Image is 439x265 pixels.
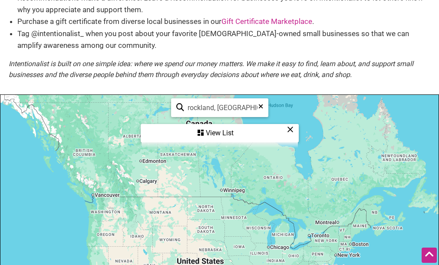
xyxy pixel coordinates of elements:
input: Type to find and filter... [184,99,263,116]
div: Scroll Back to Top [422,248,437,263]
em: Intentionalist is built on one simple idea: where we spend our money matters. We make it easy to ... [9,60,413,79]
div: View List [142,125,298,141]
li: Tag @intentionalist_ when you post about your favorite [DEMOGRAPHIC_DATA]-owned small businesses ... [17,28,430,51]
a: Gift Certificate Marketplace [221,17,312,26]
li: Purchase a gift certificate from diverse local businesses in our . [17,16,430,27]
div: Type to search and filter [171,98,268,117]
div: See a list of the visible businesses [141,124,299,142]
